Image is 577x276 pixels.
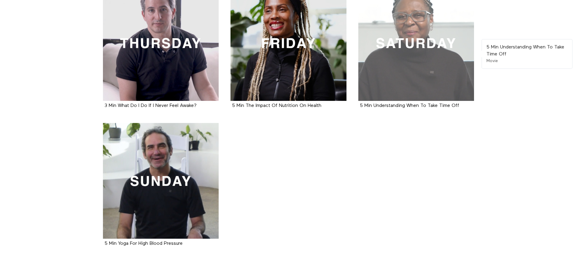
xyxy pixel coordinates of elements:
[103,123,219,239] a: 5 Min Yoga For High Blood Pressure
[486,59,498,63] span: Movie
[104,241,183,246] a: 5 Min Yoga For High Blood Pressure
[486,45,564,57] strong: 5 Min Understanding When To Take Time Off
[232,103,321,108] a: 5 Min The Impact Of Nutrition On Health
[104,103,197,108] a: 3 Min What Do I Do If I Never Feel Awake?
[360,103,459,108] a: 5 Min Understanding When To Take Time Off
